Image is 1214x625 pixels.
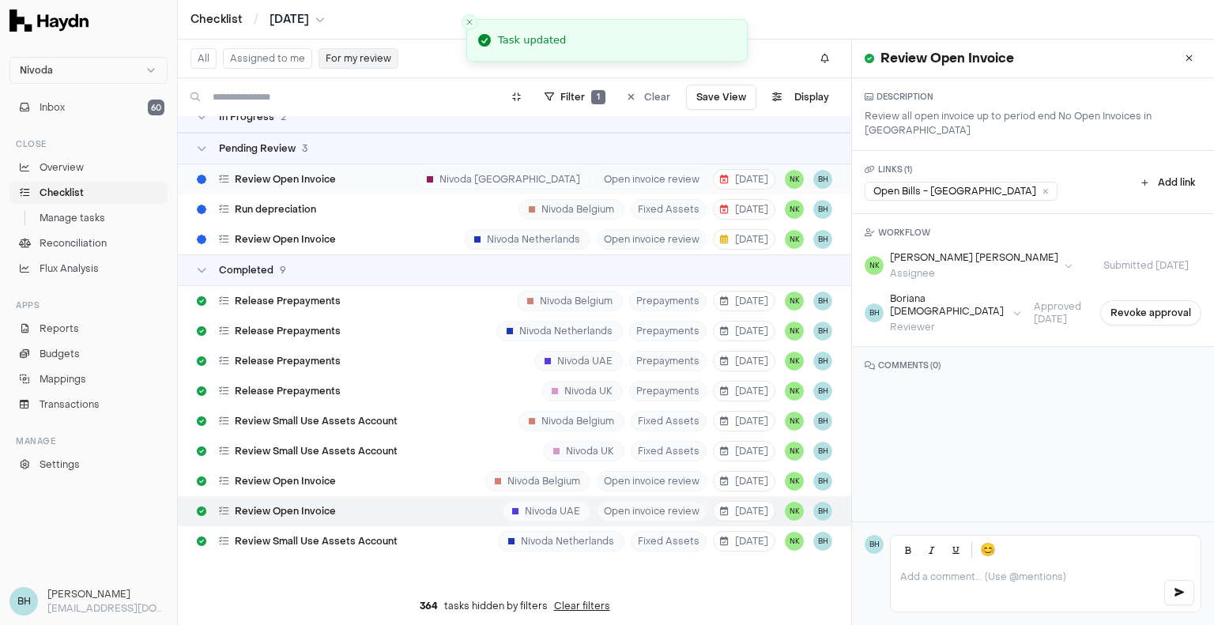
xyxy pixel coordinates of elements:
span: Prepayments [629,321,707,341]
div: Nivoda UK [543,441,624,461]
span: Fixed Assets [631,441,707,461]
span: Review Open Invoice [235,475,336,488]
span: Overview [40,160,84,175]
div: tasks hidden by filters [178,587,851,625]
div: Nivoda UAE [534,351,623,371]
span: 9 [280,264,286,277]
span: 364 [420,600,438,612]
span: Flux Analysis [40,262,99,276]
a: Overview [9,156,168,179]
button: BH [813,502,832,521]
button: Underline (Ctrl+U) [944,539,967,561]
button: NK [785,170,804,189]
span: Transactions [40,397,100,412]
span: [DATE] [720,445,768,457]
div: Nivoda UK [541,381,623,401]
div: Task updated [498,32,566,48]
a: Settings [9,454,168,476]
h3: [PERSON_NAME] [47,587,168,601]
button: NK [785,412,804,431]
span: Budgets [40,347,80,361]
span: Release Prepayments [235,355,341,367]
span: NK [785,382,804,401]
span: Open invoice review [597,229,707,250]
div: Nivoda Netherlands [496,321,623,341]
span: BH [813,322,832,341]
span: Checklist [40,186,84,200]
button: [DATE] [713,381,775,401]
div: Boriana [DEMOGRAPHIC_DATA] [890,292,1007,318]
span: NK [785,292,804,311]
p: [EMAIL_ADDRESS][DOMAIN_NAME] [47,601,168,616]
button: [DATE] [713,441,775,461]
span: BH [865,303,884,322]
button: BH [813,412,832,431]
button: NK [785,442,804,461]
span: Release Prepayments [235,385,341,397]
span: / [251,11,262,27]
button: 😊 [977,539,999,561]
button: Bold (Ctrl+B) [897,539,919,561]
span: [DATE] [720,233,768,246]
div: Manage [9,428,168,454]
div: Nivoda Belgium [518,411,624,431]
button: BH [813,442,832,461]
button: NK [785,502,804,521]
button: BH [813,170,832,189]
span: [DATE] [720,385,768,397]
button: NK [785,352,804,371]
span: Fixed Assets [631,199,707,220]
button: All [190,48,217,69]
button: [DATE] [713,229,775,250]
button: [DATE] [713,169,775,190]
a: Checklist [190,12,243,28]
button: NK [785,200,804,219]
span: Settings [40,457,80,472]
span: Approved [DATE] [1021,300,1094,326]
h3: DESCRIPTION [865,91,1201,103]
button: For my review [319,48,398,69]
span: Release Prepayments [235,295,341,307]
button: NK[PERSON_NAME] [PERSON_NAME]Assignee [865,251,1073,280]
div: Nivoda Belgium [484,471,590,491]
span: [DATE] [720,505,768,518]
button: BH [813,292,832,311]
button: BH [813,352,832,371]
a: Reconciliation [9,232,168,254]
span: Nivoda [20,64,53,77]
span: BH [9,587,38,616]
span: Mappings [40,372,86,386]
div: [PERSON_NAME] [PERSON_NAME] [890,251,1058,264]
span: Review Small Use Assets Account [235,445,398,457]
span: [DATE] [720,415,768,427]
span: [DATE] [720,173,768,186]
button: Revoke approval [1100,300,1201,326]
span: NK [785,230,804,249]
button: NK [785,532,804,551]
a: Checklist [9,182,168,204]
span: Review Open Invoice [235,233,336,246]
div: Reviewer [890,321,1007,333]
a: Reports [9,318,168,340]
a: Budgets [9,343,168,365]
span: BH [813,200,832,219]
button: BH [813,382,832,401]
span: 3 [302,142,307,155]
span: 1 [591,90,605,104]
span: [DATE] [720,535,768,548]
button: BH [813,532,832,551]
span: 2 [281,111,286,123]
button: Italic (Ctrl+I) [921,539,943,561]
button: NK [785,322,804,341]
button: [DATE] [270,12,325,28]
button: BHBoriana [DEMOGRAPHIC_DATA]Reviewer [865,292,1021,333]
